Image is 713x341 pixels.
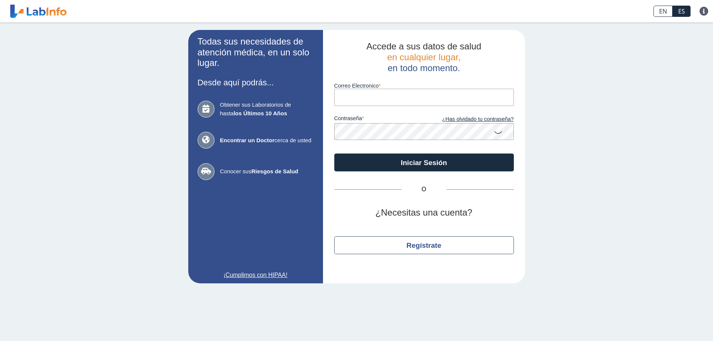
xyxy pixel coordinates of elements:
span: Conocer sus [220,167,314,176]
span: Accede a sus datos de salud [366,41,481,51]
button: Regístrate [334,236,514,254]
h3: Desde aquí podrás... [198,78,314,87]
a: ¡Cumplimos con HIPAA! [198,271,314,280]
h2: Todas sus necesidades de atención médica, en un solo lugar. [198,36,314,68]
span: O [402,185,447,194]
span: en cualquier lugar, [387,52,460,62]
b: Riesgos de Salud [252,168,298,174]
label: Correo Electronico [334,83,514,89]
span: en todo momento. [388,63,460,73]
b: los Últimos 10 Años [234,110,287,116]
a: EN [653,6,673,17]
a: ES [673,6,691,17]
span: Obtener sus Laboratorios de hasta [220,101,314,118]
b: Encontrar un Doctor [220,137,275,143]
button: Iniciar Sesión [334,153,514,171]
label: contraseña [334,115,424,124]
h2: ¿Necesitas una cuenta? [334,207,514,218]
a: ¿Has olvidado tu contraseña? [424,115,514,124]
span: cerca de usted [220,136,314,145]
